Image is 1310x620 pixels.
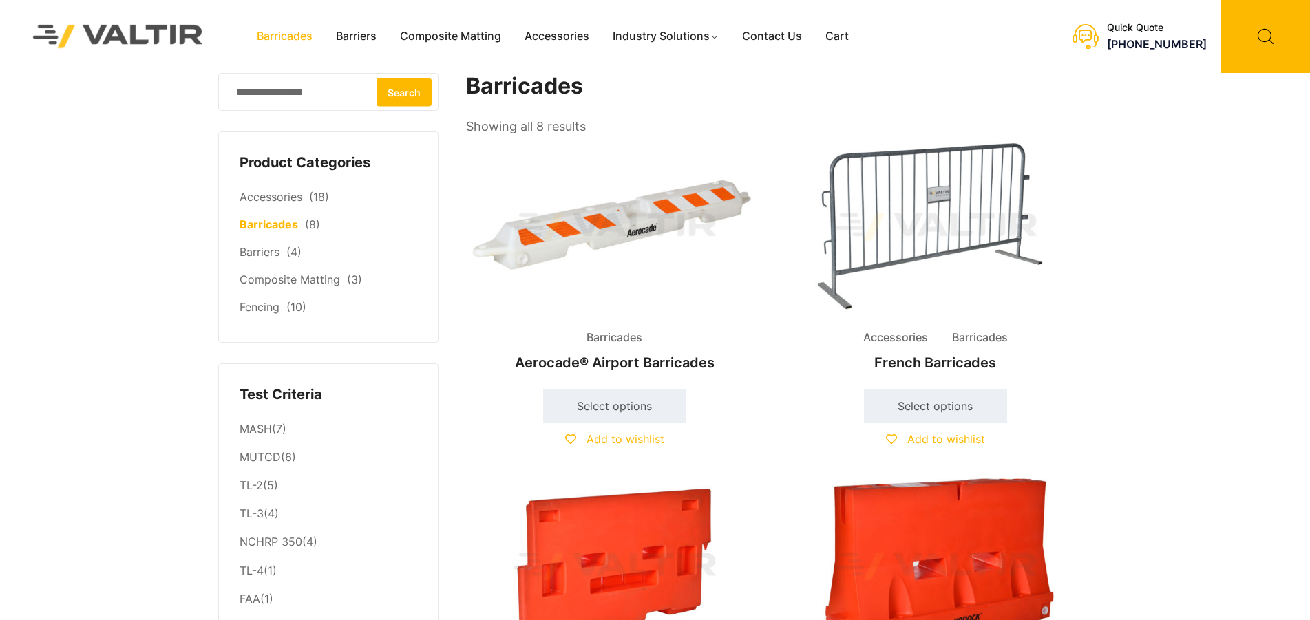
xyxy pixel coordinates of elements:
[587,432,664,446] span: Add to wishlist
[286,300,306,314] span: (10)
[787,138,1084,378] a: Accessories BarricadesFrench Barricades
[305,217,320,231] span: (8)
[240,385,417,405] h4: Test Criteria
[466,138,763,378] a: BarricadesAerocade® Airport Barricades
[853,328,938,348] span: Accessories
[814,26,860,47] a: Cart
[240,528,417,557] li: (4)
[377,78,432,106] button: Search
[240,415,417,443] li: (7)
[1107,22,1207,34] div: Quick Quote
[240,300,279,314] a: Fencing
[601,26,731,47] a: Industry Solutions
[864,389,1007,423] a: Select options for “French Barricades”
[240,153,417,173] h4: Product Categories
[1107,37,1207,51] a: [PHONE_NUMBER]
[942,328,1018,348] span: Barricades
[240,592,260,606] a: FAA
[466,73,1086,100] h1: Barricades
[240,472,417,500] li: (5)
[324,26,388,47] a: Barriers
[513,26,601,47] a: Accessories
[240,557,417,585] li: (1)
[466,115,586,138] p: Showing all 8 results
[347,272,362,286] span: (3)
[907,432,985,446] span: Add to wishlist
[565,432,664,446] a: Add to wishlist
[240,564,264,577] a: TL-4
[240,585,417,610] li: (1)
[240,422,272,436] a: MASH
[466,348,763,378] h2: Aerocade® Airport Barricades
[730,26,814,47] a: Contact Us
[245,26,324,47] a: Barricades
[240,190,302,204] a: Accessories
[240,478,263,492] a: TL-2
[240,217,298,231] a: Barricades
[240,272,340,286] a: Composite Matting
[543,389,686,423] a: Select options for “Aerocade® Airport Barricades”
[240,450,281,464] a: MUTCD
[240,245,279,259] a: Barriers
[240,444,417,472] li: (6)
[388,26,513,47] a: Composite Matting
[309,190,329,204] span: (18)
[787,348,1084,378] h2: French Barricades
[240,500,417,528] li: (4)
[886,432,985,446] a: Add to wishlist
[286,245,302,259] span: (4)
[15,7,221,65] img: Valtir Rentals
[240,506,264,520] a: TL-3
[576,328,653,348] span: Barricades
[240,535,302,548] a: NCHRP 350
